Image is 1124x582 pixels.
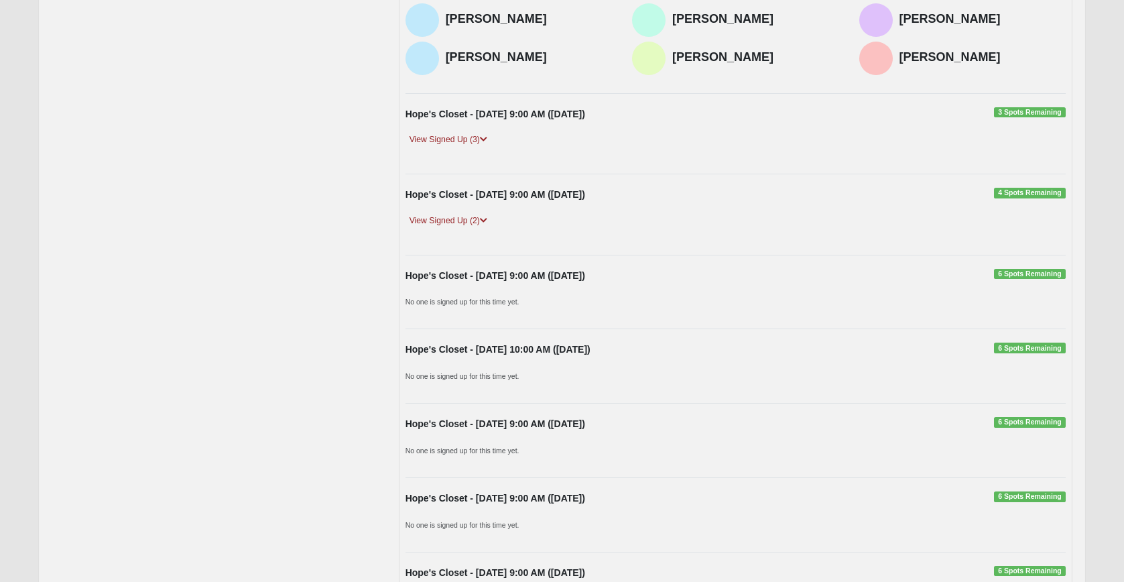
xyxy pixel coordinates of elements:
strong: Hope's Closet - [DATE] 9:00 AM ([DATE]) [405,567,585,578]
img: Karen Palmer [632,3,666,37]
h4: [PERSON_NAME] [672,12,838,27]
h4: [PERSON_NAME] [446,12,612,27]
small: No one is signed up for this time yet. [405,447,519,455]
img: Hannah Martin [405,42,439,75]
h4: [PERSON_NAME] [672,50,838,65]
a: View Signed Up (2) [405,214,491,228]
strong: Hope's Closet - [DATE] 10:00 AM ([DATE]) [405,344,590,355]
strong: Hope's Closet - [DATE] 9:00 AM ([DATE]) [405,418,585,429]
span: 6 Spots Remaining [994,343,1066,353]
small: No one is signed up for this time yet. [405,298,519,306]
h4: [PERSON_NAME] [899,12,1066,27]
span: 6 Spots Remaining [994,269,1066,280]
img: Stephen Williams [859,3,893,37]
span: 4 Spots Remaining [994,188,1066,198]
img: Kiante Lewis [859,42,893,75]
span: 6 Spots Remaining [994,491,1066,502]
strong: Hope's Closet - [DATE] 9:00 AM ([DATE]) [405,270,585,281]
h4: [PERSON_NAME] [446,50,612,65]
a: View Signed Up (3) [405,133,491,147]
span: 6 Spots Remaining [994,417,1066,428]
strong: Hope's Closet - [DATE] 9:00 AM ([DATE]) [405,493,585,504]
h4: [PERSON_NAME] [899,50,1066,65]
span: 3 Spots Remaining [994,107,1066,118]
small: No one is signed up for this time yet. [405,521,519,529]
strong: Hope's Closet - [DATE] 9:00 AM ([DATE]) [405,189,585,200]
small: No one is signed up for this time yet. [405,372,519,380]
span: 6 Spots Remaining [994,566,1066,577]
img: Katherine Lineberry [632,42,666,75]
img: Shawn Johnson [405,3,439,37]
strong: Hope's Closet - [DATE] 9:00 AM ([DATE]) [405,109,585,119]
